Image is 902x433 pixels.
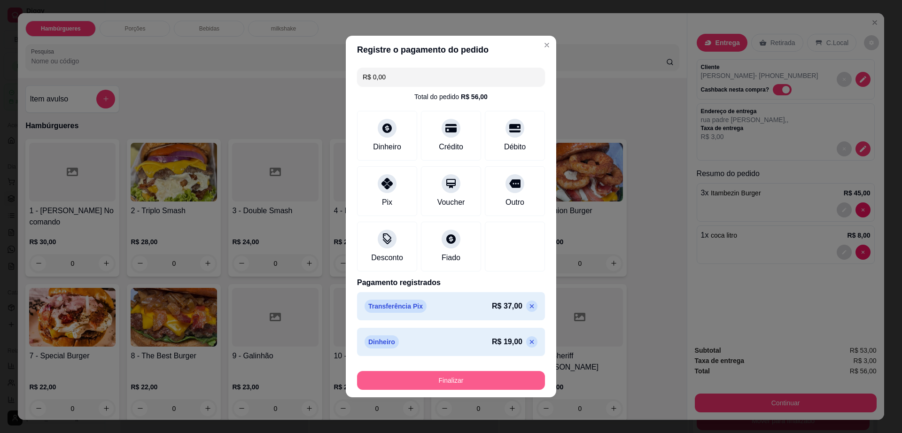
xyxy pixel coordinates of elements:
p: R$ 37,00 [492,301,522,312]
button: Close [539,38,554,53]
div: Débito [504,141,526,153]
div: Pix [382,197,392,208]
div: Outro [505,197,524,208]
div: Crédito [439,141,463,153]
input: Ex.: hambúrguer de cordeiro [363,68,539,86]
header: Registre o pagamento do pedido [346,36,556,64]
p: Dinheiro [365,335,399,348]
p: Pagamento registrados [357,277,545,288]
button: Finalizar [357,371,545,390]
div: Total do pedido [414,92,488,101]
div: Desconto [371,252,403,263]
p: Transferência Pix [365,300,427,313]
p: R$ 19,00 [492,336,522,348]
div: Voucher [437,197,465,208]
div: R$ 56,00 [461,92,488,101]
div: Fiado [442,252,460,263]
div: Dinheiro [373,141,401,153]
